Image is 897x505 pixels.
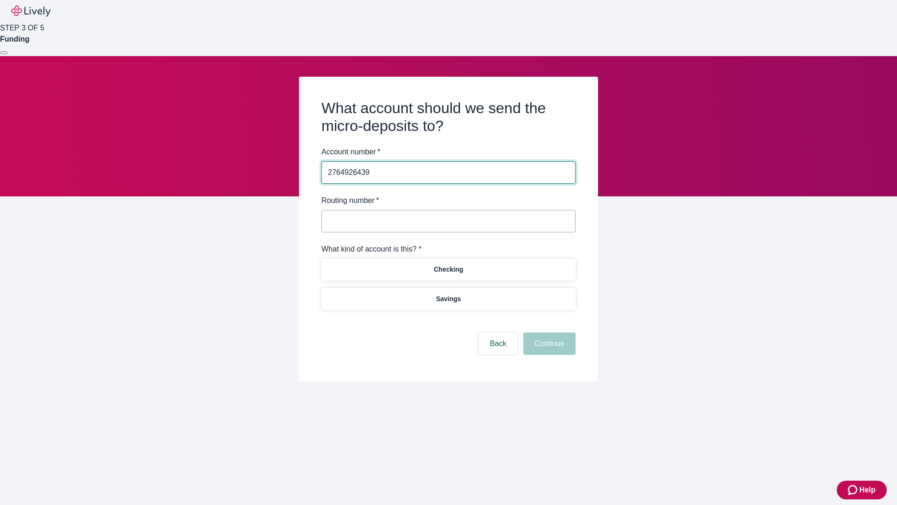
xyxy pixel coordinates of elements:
[321,99,576,135] h2: What account should we send the micro-deposits to?
[321,244,421,255] label: What kind of account is this? *
[11,6,50,17] img: Lively
[434,265,463,274] p: Checking
[837,481,887,499] button: Zendesk support iconHelp
[321,146,380,158] label: Account number
[848,484,859,496] svg: Zendesk support icon
[478,332,518,355] button: Back
[321,259,576,281] button: Checking
[321,195,379,206] label: Routing number
[321,288,576,310] button: Savings
[859,484,876,496] span: Help
[436,294,461,304] p: Savings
